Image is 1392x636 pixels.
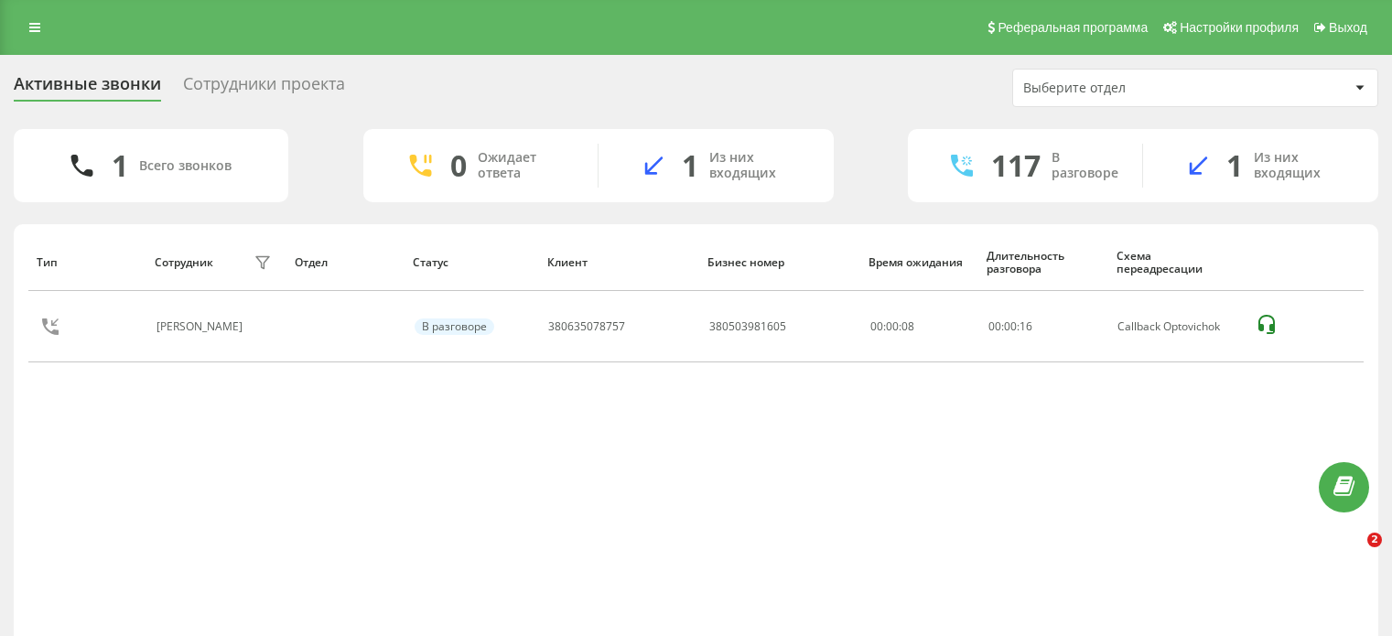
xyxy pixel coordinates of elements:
div: 1 [682,148,698,183]
div: : : [988,320,1032,333]
div: 1 [112,148,128,183]
div: Клиент [547,256,691,269]
div: В разговоре [415,318,494,335]
span: Настройки профиля [1180,20,1299,35]
div: Всего звонков [139,158,232,174]
div: 380503981605 [709,320,786,333]
div: 380635078757 [548,320,625,333]
iframe: Intercom live chat [1330,533,1374,577]
div: Активные звонки [14,74,161,102]
span: Реферальная программа [998,20,1148,35]
div: Сотрудники проекта [183,74,345,102]
div: Схема переадресации [1117,250,1237,276]
div: 00:00:08 [870,320,968,333]
div: 117 [991,148,1041,183]
span: 00 [988,318,1001,334]
div: Длительность разговора [987,250,1099,276]
div: Тип [37,256,137,269]
div: В разговоре [1052,150,1118,181]
div: Выберите отдел [1023,81,1242,96]
span: 00 [1004,318,1017,334]
div: 0 [450,148,467,183]
div: Из них входящих [709,150,806,181]
div: [PERSON_NAME] [156,320,247,333]
div: 1 [1226,148,1243,183]
div: Время ожидания [869,256,969,269]
div: Бизнес номер [707,256,851,269]
div: Ожидает ответа [478,150,570,181]
div: Из них входящих [1254,150,1351,181]
div: Callback Optovichok [1117,320,1236,333]
span: 16 [1020,318,1032,334]
div: Сотрудник [155,256,213,269]
span: 2 [1367,533,1382,547]
div: Отдел [295,256,395,269]
span: Выход [1329,20,1367,35]
div: Статус [413,256,530,269]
